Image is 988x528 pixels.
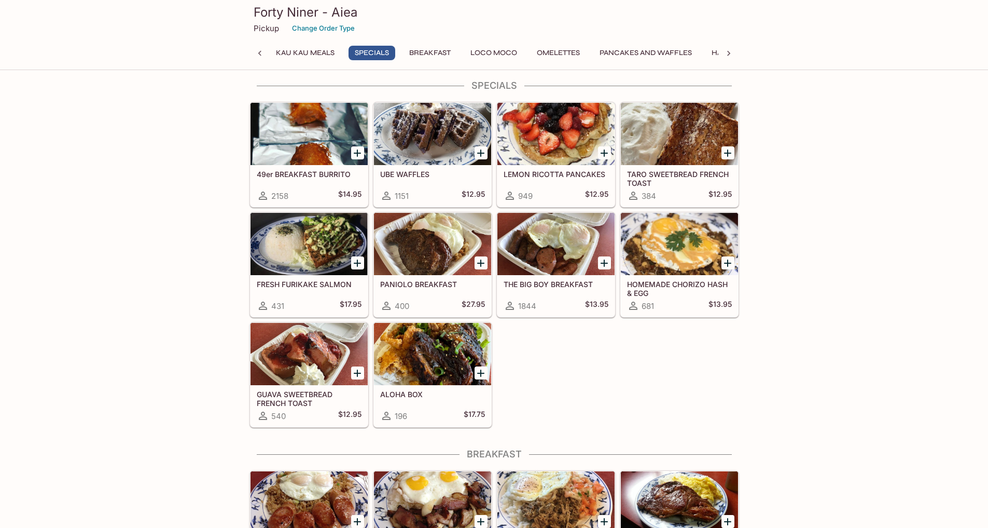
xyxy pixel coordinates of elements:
[403,46,456,60] button: Breakfast
[251,213,368,275] div: FRESH FURIKAKE SALMON
[627,170,732,187] h5: TARO SWEETBREAD FRENCH TOAST
[518,191,533,201] span: 949
[497,103,615,165] div: LEMON RICOTTA PANCAKES
[395,191,409,201] span: 1151
[721,515,734,528] button: Add STEAK AND EGGS
[351,146,364,159] button: Add 49er BREAKFAST BURRITO
[504,280,608,289] h5: THE BIG BOY BREAKFAST
[464,410,485,422] h5: $17.75
[374,213,491,275] div: PANIOLO BREAKFAST
[270,46,340,60] button: Kau Kau Meals
[531,46,586,60] button: Omelettes
[594,46,698,60] button: Pancakes and Waffles
[257,170,361,179] h5: 49er BREAKFAST BURRITO
[271,301,284,311] span: 431
[374,323,491,385] div: ALOHA BOX
[287,20,359,36] button: Change Order Type
[373,322,492,427] a: ALOHA BOX196$17.75
[251,103,368,165] div: 49er BREAKFAST BURRITO
[497,213,615,275] div: THE BIG BOY BREAKFAST
[271,191,288,201] span: 2158
[395,411,407,421] span: 196
[257,390,361,407] h5: GUAVA SWEETBREAD FRENCH TOAST
[380,170,485,179] h5: UBE WAFFLES
[706,46,834,60] button: Hawaiian Style French Toast
[254,23,279,33] p: Pickup
[708,300,732,312] h5: $13.95
[621,103,738,165] div: TARO SWEETBREAD FRENCH TOAST
[621,213,738,275] div: HOMEMADE CHORIZO HASH & EGG
[620,212,739,317] a: HOMEMADE CHORIZO HASH & EGG681$13.95
[250,322,368,427] a: GUAVA SWEETBREAD FRENCH TOAST540$12.95
[249,449,739,460] h4: Breakfast
[395,301,409,311] span: 400
[518,301,536,311] span: 1844
[250,102,368,207] a: 49er BREAKFAST BURRITO2158$14.95
[349,46,395,60] button: Specials
[351,256,364,269] button: Add FRESH FURIKAKE SALMON
[251,323,368,385] div: GUAVA SWEETBREAD FRENCH TOAST
[504,170,608,179] h5: LEMON RICOTTA PANCAKES
[257,280,361,289] h5: FRESH FURIKAKE SALMON
[708,189,732,202] h5: $12.95
[620,102,739,207] a: TARO SWEETBREAD FRENCH TOAST384$12.95
[254,4,735,20] h3: Forty Niner - Aiea
[338,410,361,422] h5: $12.95
[497,212,615,317] a: THE BIG BOY BREAKFAST1844$13.95
[475,515,488,528] button: Add SMOKED MEAT WITH EGGS
[497,102,615,207] a: LEMON RICOTTA PANCAKES949$12.95
[475,367,488,380] button: Add ALOHA BOX
[380,280,485,289] h5: PANIOLO BREAKFAST
[249,80,739,91] h4: Specials
[340,300,361,312] h5: $17.95
[462,189,485,202] h5: $12.95
[721,256,734,269] button: Add HOMEMADE CHORIZO HASH & EGG
[465,46,523,60] button: Loco Moco
[374,103,491,165] div: UBE WAFFLES
[351,367,364,380] button: Add GUAVA SWEETBREAD FRENCH TOAST
[585,300,608,312] h5: $13.95
[250,212,368,317] a: FRESH FURIKAKE SALMON431$17.95
[598,256,611,269] button: Add THE BIG BOY BREAKFAST
[462,300,485,312] h5: $27.95
[373,102,492,207] a: UBE WAFFLES1151$12.95
[351,515,364,528] button: Add FORTY NINER BREAKFAST
[338,189,361,202] h5: $14.95
[642,191,656,201] span: 384
[598,515,611,528] button: Add HAWAIIAN BREAKFAST
[627,280,732,297] h5: HOMEMADE CHORIZO HASH & EGG
[380,390,485,399] h5: ALOHA BOX
[271,411,286,421] span: 540
[475,146,488,159] button: Add UBE WAFFLES
[475,256,488,269] button: Add PANIOLO BREAKFAST
[598,146,611,159] button: Add LEMON RICOTTA PANCAKES
[373,212,492,317] a: PANIOLO BREAKFAST400$27.95
[642,301,654,311] span: 681
[585,189,608,202] h5: $12.95
[721,146,734,159] button: Add TARO SWEETBREAD FRENCH TOAST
